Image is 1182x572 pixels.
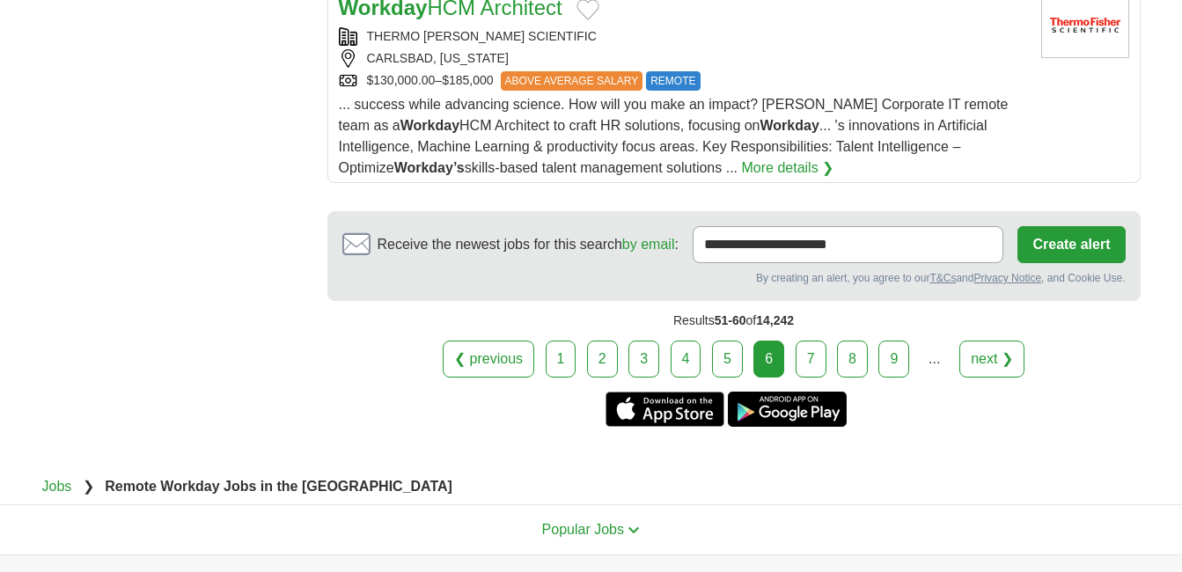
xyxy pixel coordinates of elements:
a: 7 [796,341,826,378]
span: 51-60 [715,313,746,327]
a: 1 [546,341,576,378]
a: ❮ previous [443,341,534,378]
a: next ❯ [959,341,1024,378]
a: 9 [878,341,909,378]
img: toggle icon [628,526,640,534]
span: Popular Jobs [542,522,624,537]
a: 8 [837,341,868,378]
span: ABOVE AVERAGE SALARY [501,71,643,91]
div: ... [917,341,952,377]
a: 5 [712,341,743,378]
a: THERMO [PERSON_NAME] SCIENTIFIC [367,29,597,43]
a: Privacy Notice [973,272,1041,284]
div: Results of [327,301,1141,341]
a: by email [622,237,675,252]
span: Receive the newest jobs for this search : [378,234,679,255]
div: 6 [753,341,784,378]
strong: Workday [400,118,459,133]
span: ❯ [83,479,94,494]
a: More details ❯ [742,158,834,179]
div: By creating an alert, you agree to our and , and Cookie Use. [342,270,1126,286]
a: 4 [671,341,701,378]
strong: Workday [760,118,819,133]
span: 14,242 [756,313,794,327]
a: T&Cs [929,272,956,284]
div: CARLSBAD, [US_STATE] [339,49,1027,68]
a: Get the iPhone app [606,392,724,427]
button: Create alert [1017,226,1125,263]
strong: Workday’s [394,160,465,175]
a: 3 [628,341,659,378]
a: Get the Android app [728,392,847,427]
a: 2 [587,341,618,378]
span: ... success while advancing science. How will you make an impact? [PERSON_NAME] Corporate IT remo... [339,97,1009,175]
span: REMOTE [646,71,700,91]
a: Jobs [42,479,72,494]
strong: Remote Workday Jobs in the [GEOGRAPHIC_DATA] [105,479,452,494]
div: $130,000.00–$185,000 [339,71,1027,91]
